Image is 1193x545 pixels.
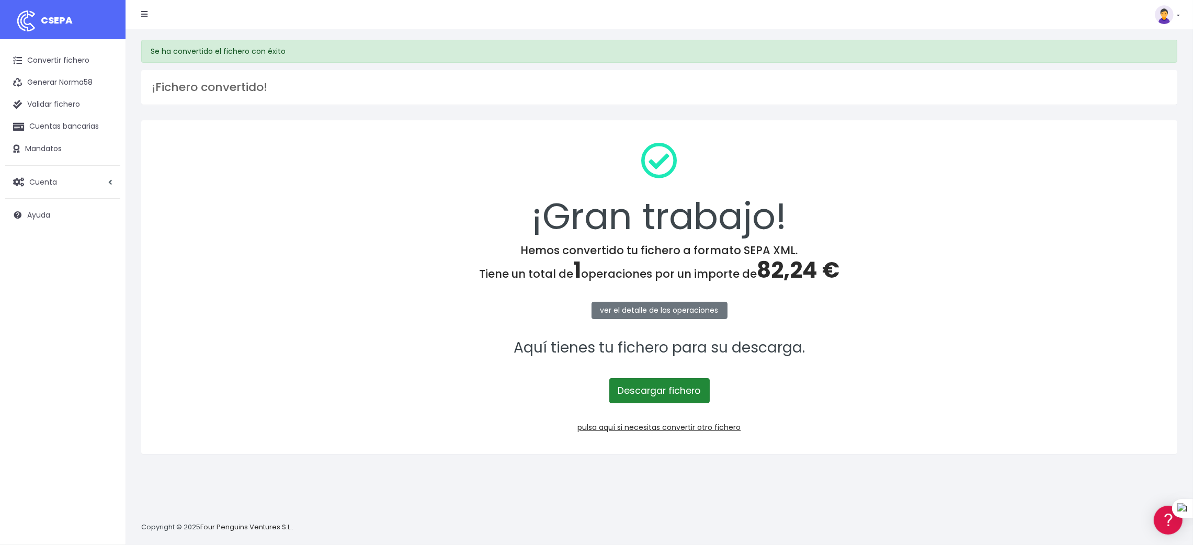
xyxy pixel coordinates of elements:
p: Aquí tienes tu fichero para su descarga. [155,336,1164,360]
div: ¡Gran trabajo! [155,134,1164,244]
div: Facturación [10,208,199,218]
h4: Hemos convertido tu fichero a formato SEPA XML. Tiene un total de operaciones por un importe de [155,244,1164,283]
h3: ¡Fichero convertido! [152,81,1167,94]
a: Four Penguins Ventures S.L. [200,522,292,532]
a: Mandatos [5,138,120,160]
p: Copyright © 2025 . [141,522,293,533]
a: API [10,267,199,283]
a: General [10,224,199,241]
div: Programadores [10,251,199,261]
span: Ayuda [27,210,50,220]
a: Validar fichero [5,94,120,116]
a: ver el detalle de las operaciones [592,302,728,319]
a: Videotutoriales [10,165,199,181]
a: Problemas habituales [10,149,199,165]
div: Información general [10,73,199,83]
img: logo [13,8,39,34]
a: Formatos [10,132,199,149]
a: Información general [10,89,199,105]
span: 1 [573,255,581,286]
a: pulsa aquí si necesitas convertir otro fichero [578,422,741,433]
span: 82,24 € [757,255,839,286]
a: Cuentas bancarias [5,116,120,138]
img: profile [1155,5,1174,24]
div: Se ha convertido el fichero con éxito [141,40,1177,63]
a: POWERED BY ENCHANT [144,301,201,311]
span: Cuenta [29,176,57,187]
span: CSEPA [41,14,73,27]
a: Cuenta [5,171,120,193]
a: Generar Norma58 [5,72,120,94]
div: Convertir ficheros [10,116,199,126]
button: Contáctanos [10,280,199,298]
a: Perfiles de empresas [10,181,199,197]
a: Convertir fichero [5,50,120,72]
a: Descargar fichero [609,378,710,403]
a: Ayuda [5,204,120,226]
